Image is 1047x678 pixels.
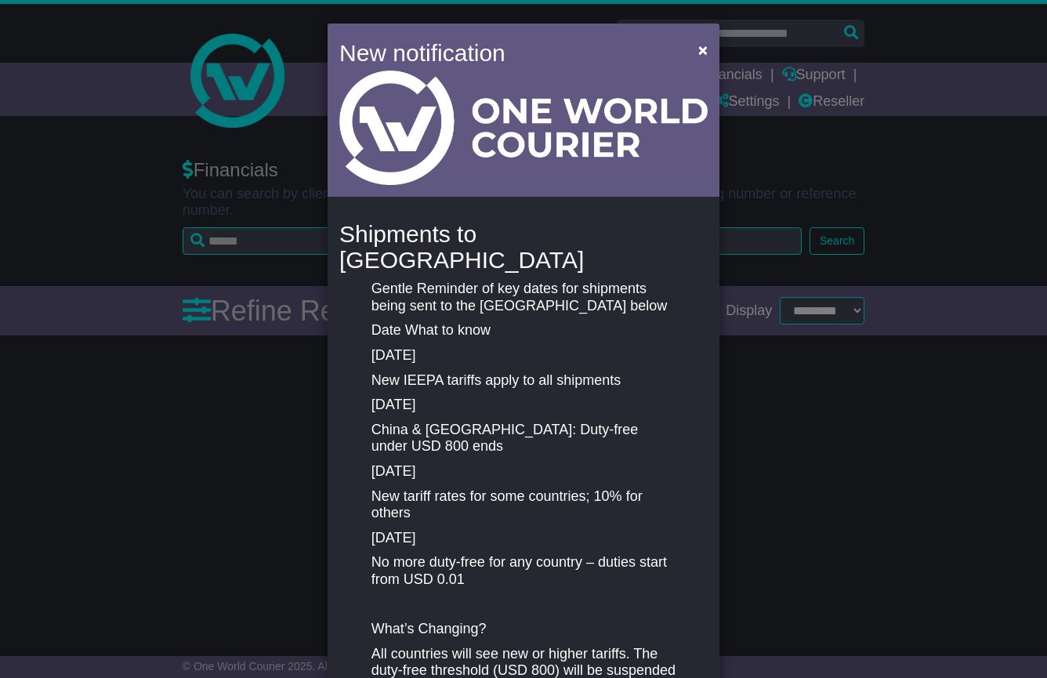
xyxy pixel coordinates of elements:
[371,463,676,480] p: [DATE]
[371,372,676,390] p: New IEEPA tariffs apply to all shipments
[371,281,676,314] p: Gentle Reminder of key dates for shipments being sent to the [GEOGRAPHIC_DATA] below
[698,41,708,59] span: ×
[371,621,676,638] p: What’s Changing?
[339,71,708,185] img: Light
[371,422,676,455] p: China & [GEOGRAPHIC_DATA]: Duty-free under USD 800 ends
[371,322,676,339] p: Date What to know
[339,35,676,71] h4: New notification
[371,530,676,547] p: [DATE]
[371,397,676,414] p: [DATE]
[339,221,708,273] h4: Shipments to [GEOGRAPHIC_DATA]
[690,34,716,66] button: Close
[371,554,676,588] p: No more duty-free for any country – duties start from USD 0.01
[371,488,676,522] p: New tariff rates for some countries; 10% for others
[371,347,676,364] p: [DATE]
